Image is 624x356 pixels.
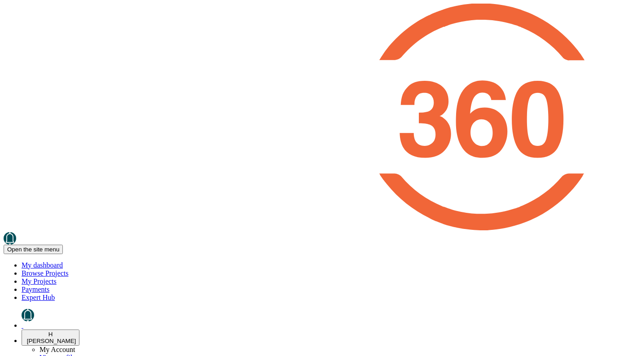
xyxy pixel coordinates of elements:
img: Expert360 [4,4,620,230]
li: My Account [40,346,620,354]
span: Open the site menu [7,246,59,253]
svg: icon [4,232,16,245]
span: H [48,331,53,338]
span: [PERSON_NAME] [27,338,76,344]
svg: icon [22,309,34,321]
a: Expert360 [4,4,620,232]
a: Expert Hub [22,294,55,301]
button: Open the site menu [4,245,63,254]
a: Payments [22,286,49,293]
a: Browse Projects [22,269,68,277]
a: My dashboard [22,261,63,269]
a: My Projects [22,277,57,285]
